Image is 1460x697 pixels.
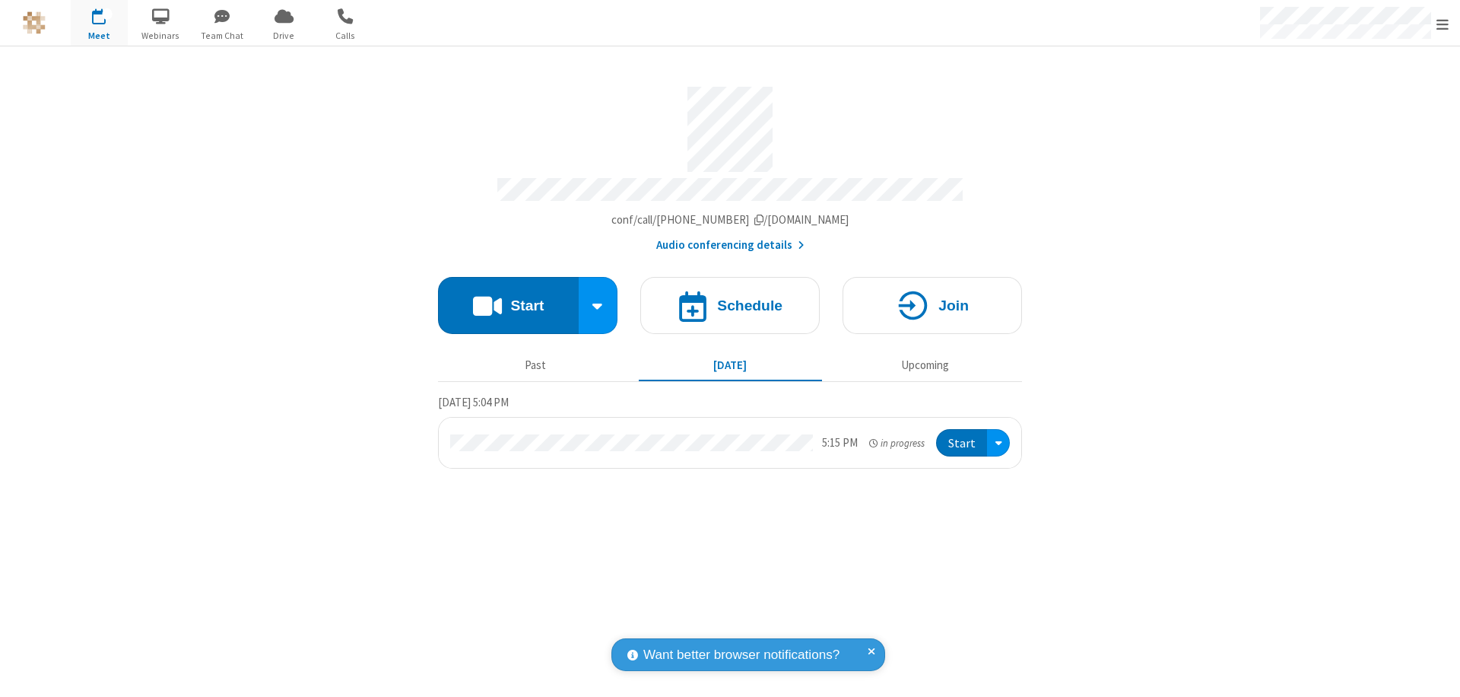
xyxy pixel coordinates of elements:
[438,277,579,334] button: Start
[640,277,820,334] button: Schedule
[132,29,189,43] span: Webinars
[103,8,113,20] div: 1
[822,434,858,452] div: 5:15 PM
[717,298,782,313] h4: Schedule
[643,645,839,665] span: Want better browser notifications?
[656,237,805,254] button: Audio conferencing details
[611,212,849,227] span: Copy my meeting room link
[438,75,1022,254] section: Account details
[71,29,128,43] span: Meet
[611,212,849,229] button: Copy my meeting room linkCopy my meeting room link
[438,393,1022,469] section: Today's Meetings
[833,351,1017,380] button: Upcoming
[639,351,822,380] button: [DATE]
[194,29,251,43] span: Team Chat
[444,351,627,380] button: Past
[987,429,1010,457] div: Open menu
[438,395,509,409] span: [DATE] 5:04 PM
[317,29,374,43] span: Calls
[869,436,925,450] em: in progress
[579,277,618,334] div: Start conference options
[23,11,46,34] img: QA Selenium DO NOT DELETE OR CHANGE
[843,277,1022,334] button: Join
[255,29,313,43] span: Drive
[936,429,987,457] button: Start
[938,298,969,313] h4: Join
[510,298,544,313] h4: Start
